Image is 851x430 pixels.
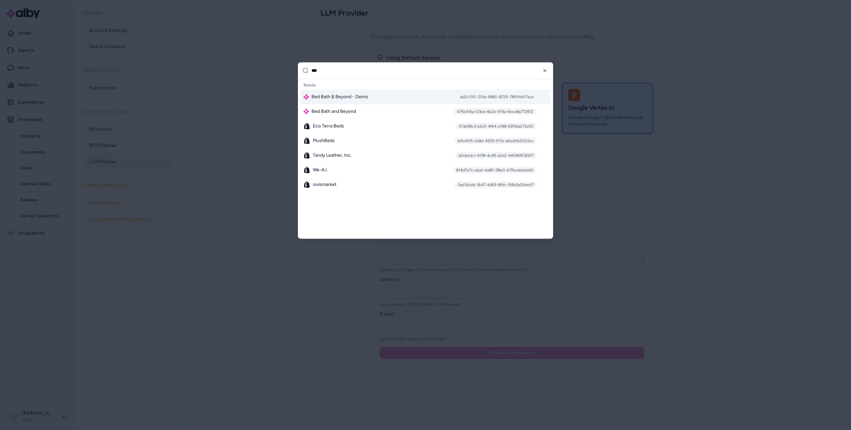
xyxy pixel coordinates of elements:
span: We-A.I. [313,166,328,173]
img: alby Logo [304,94,309,99]
span: sivismarket [313,181,336,188]
div: 475b416a-03bd-4b2e-919a-6bcc8a772872 [453,108,537,115]
div: 103e98c3-b2a5-4f64-a188-69f3da215a50 [455,123,537,129]
div: 5ad1dcdd-3b47-4d69-8fdc-168a3a2bbed7 [454,181,537,188]
span: PlushBeds [313,137,335,144]
div: Brands [301,80,550,89]
div: bffc45f5-cb8d-4959-911b-a6ed0b200dcc [454,137,537,144]
span: Eco Terra Beds [313,123,344,129]
div: a0cbedc1-6f38-4c49-a2e2-44546f6326f7 [455,152,537,159]
img: alby Logo [304,109,309,114]
span: Bed Bath & Beyond - Demo [311,93,368,100]
div: 814d7e7c-eba1-4a80-98e0-67fbcdebedd0 [453,166,537,173]
div: ab2c1351-25fa-4880-8729-78f0fd417aca [457,93,537,100]
span: Tandy Leather, Inc. [313,152,352,159]
span: Bed Bath and Beyond [311,108,356,115]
